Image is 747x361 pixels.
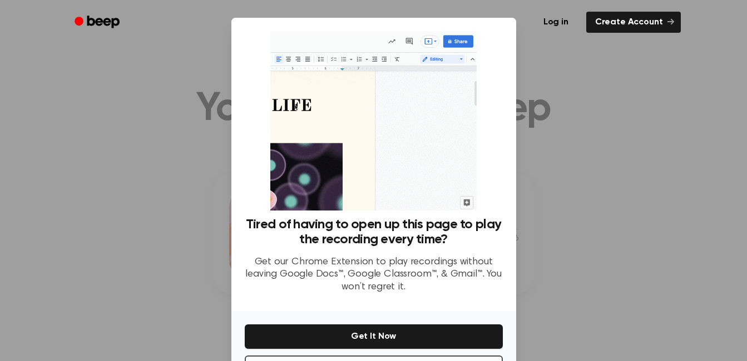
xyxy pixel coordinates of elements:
a: Log in [532,9,580,35]
button: Get It Now [245,324,503,349]
img: Beep extension in action [270,31,477,210]
a: Create Account [586,12,681,33]
a: Beep [67,12,130,33]
p: Get our Chrome Extension to play recordings without leaving Google Docs™, Google Classroom™, & Gm... [245,256,503,294]
h3: Tired of having to open up this page to play the recording every time? [245,217,503,247]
